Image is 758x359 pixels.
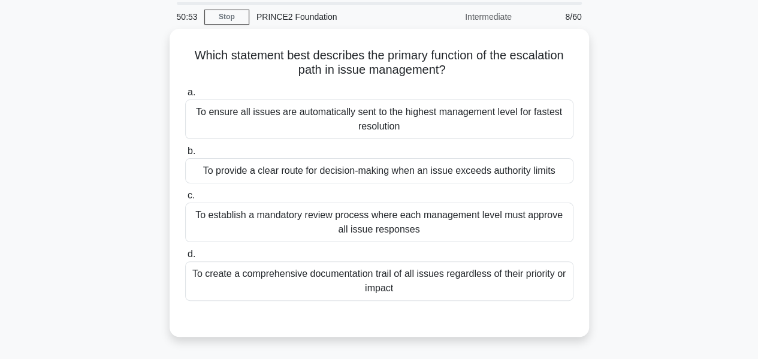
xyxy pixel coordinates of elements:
div: 8/60 [519,5,589,29]
div: To provide a clear route for decision-making when an issue exceeds authority limits [185,158,573,183]
div: To establish a mandatory review process where each management level must approve all issue responses [185,203,573,242]
div: To ensure all issues are automatically sent to the highest management level for fastest resolution [185,99,573,139]
div: Intermediate [414,5,519,29]
div: 50:53 [170,5,204,29]
h5: Which statement best describes the primary function of the escalation path in issue management? [184,48,575,78]
span: b. [188,146,195,156]
span: c. [188,190,195,200]
span: d. [188,249,195,259]
div: To create a comprehensive documentation trail of all issues regardless of their priority or impact [185,261,573,301]
a: Stop [204,10,249,25]
span: a. [188,87,195,97]
div: PRINCE2 Foundation [249,5,414,29]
